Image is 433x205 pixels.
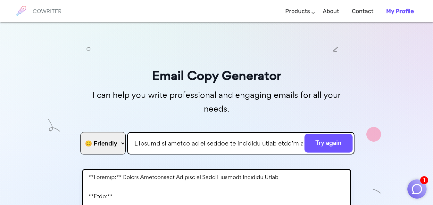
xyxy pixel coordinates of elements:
button: 1 [407,179,427,199]
b: My Profile [386,8,414,15]
img: Close chat [411,183,423,195]
h6: COWRITER [33,8,62,14]
p: I can help you write professional and engaging emails for all your needs. [79,88,354,116]
span: 1 [420,176,428,184]
img: shape [366,127,381,142]
a: My Profile [386,2,414,21]
input: What's the email about? (name, subject, action, etc) [127,132,354,154]
img: shape [48,120,60,133]
img: shape [333,46,338,51]
a: Contact [352,2,373,21]
a: About [323,2,339,21]
img: brand logo [13,3,29,19]
button: Try again [304,134,353,153]
h3: Email Copy Generator [79,66,354,86]
a: Products [285,2,310,21]
img: shape [87,46,90,50]
img: shape [373,188,381,196]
